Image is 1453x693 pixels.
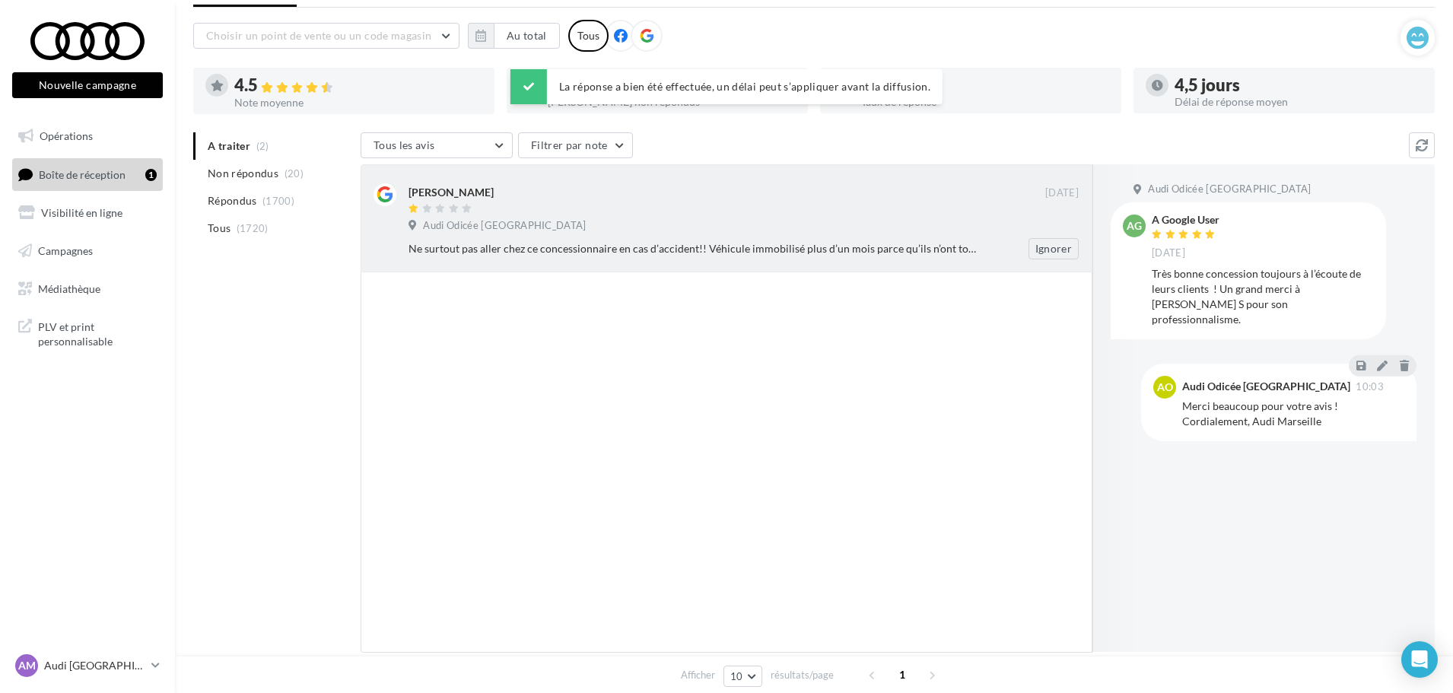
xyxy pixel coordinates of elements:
[361,132,513,158] button: Tous les avis
[208,166,278,181] span: Non répondus
[510,69,943,104] div: La réponse a bien été effectuée, un délai peut s’appliquer avant la diffusion.
[39,167,126,180] span: Boîte de réception
[494,23,560,49] button: Au total
[1182,399,1404,429] div: Merci beaucoup pour votre avis ! Cordialement, Audi Marseille
[206,29,431,42] span: Choisir un point de vente ou un code magasin
[861,97,1109,107] div: Taux de réponse
[18,658,36,673] span: AM
[208,221,231,236] span: Tous
[1182,381,1350,392] div: Audi Odicée [GEOGRAPHIC_DATA]
[40,129,93,142] span: Opérations
[1127,218,1142,234] span: AG
[234,97,482,108] div: Note moyenne
[1152,215,1219,225] div: A Google User
[409,185,494,200] div: [PERSON_NAME]
[9,158,166,191] a: Boîte de réception1
[9,235,166,267] a: Campagnes
[145,169,157,181] div: 1
[518,132,633,158] button: Filtrer par note
[1157,380,1173,395] span: AO
[38,244,93,257] span: Campagnes
[771,668,834,682] span: résultats/page
[208,193,257,208] span: Répondus
[237,222,269,234] span: (1720)
[9,120,166,152] a: Opérations
[1356,382,1384,392] span: 10:03
[730,670,743,682] span: 10
[38,281,100,294] span: Médiathèque
[890,663,914,687] span: 1
[44,658,145,673] p: Audi [GEOGRAPHIC_DATA]
[1148,183,1311,196] span: Audi Odicée [GEOGRAPHIC_DATA]
[1029,238,1079,259] button: Ignorer
[285,167,304,180] span: (20)
[409,241,980,256] div: Ne surtout pas aller chez ce concessionnaire en cas d’accident!! Véhicule immobilisé plus d’un mo...
[1175,77,1423,94] div: 4,5 jours
[38,316,157,349] span: PLV et print personnalisable
[262,195,294,207] span: (1700)
[861,77,1109,94] div: 99 %
[12,651,163,680] a: AM Audi [GEOGRAPHIC_DATA]
[12,72,163,98] button: Nouvelle campagne
[234,77,482,94] div: 4.5
[681,668,715,682] span: Afficher
[41,206,122,219] span: Visibilité en ligne
[468,23,560,49] button: Au total
[423,219,586,233] span: Audi Odicée [GEOGRAPHIC_DATA]
[193,23,459,49] button: Choisir un point de vente ou un code magasin
[1175,97,1423,107] div: Délai de réponse moyen
[1152,266,1374,327] div: Très bonne concession toujours à l’écoute de leurs clients ! Un grand merci à [PERSON_NAME] S pou...
[9,197,166,229] a: Visibilité en ligne
[1152,246,1185,260] span: [DATE]
[1045,186,1079,200] span: [DATE]
[9,310,166,355] a: PLV et print personnalisable
[568,20,609,52] div: Tous
[9,273,166,305] a: Médiathèque
[1401,641,1438,678] div: Open Intercom Messenger
[723,666,762,687] button: 10
[374,138,435,151] span: Tous les avis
